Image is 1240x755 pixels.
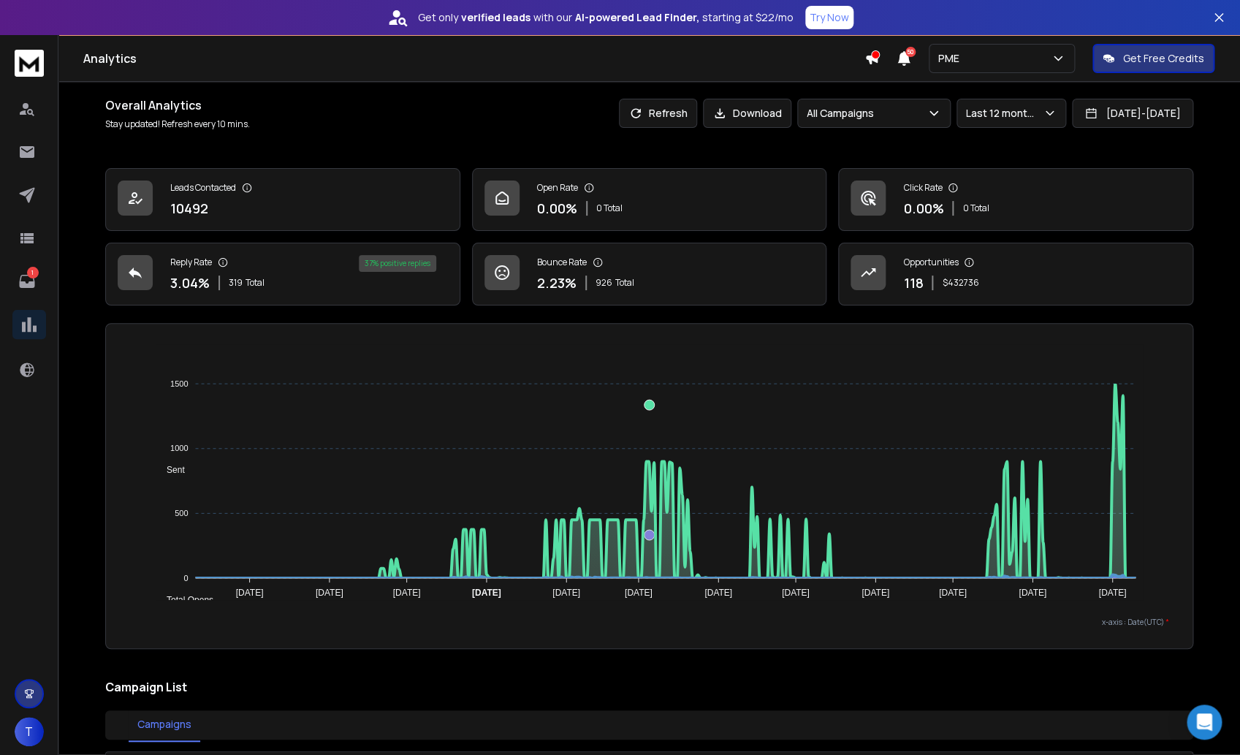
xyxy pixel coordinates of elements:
h1: Analytics [83,50,864,67]
p: 0.00 % [903,198,943,219]
p: 10492 [170,198,208,219]
p: Click Rate [903,182,942,194]
a: Reply Rate3.04%319Total37% positive replies [105,243,460,306]
p: Last 12 months [966,106,1043,121]
a: Opportunities118$432736 [838,243,1193,306]
tspan: 1000 [170,444,188,452]
a: Leads Contacted10492 [105,168,460,231]
h2: Campaign List [105,678,1193,696]
button: [DATE]-[DATE] [1072,99,1193,128]
p: Get Free Credits [1123,51,1204,66]
span: Sent [156,465,185,475]
p: PME [938,51,965,66]
p: Opportunities [903,257,958,268]
tspan: [DATE] [316,588,343,598]
button: Refresh [619,99,697,128]
span: 926 [596,277,612,289]
tspan: 500 [175,509,188,517]
span: Total [615,277,634,289]
p: Open Rate [537,182,578,194]
button: Campaigns [129,708,200,742]
p: Leads Contacted [170,182,236,194]
p: Try Now [810,10,849,25]
div: Open Intercom Messenger [1187,705,1222,740]
tspan: 0 [183,574,188,583]
p: 0 Total [962,202,989,214]
p: 1 [27,267,39,278]
a: Open Rate0.00%0 Total [472,168,827,231]
span: 319 [229,277,243,289]
tspan: [DATE] [235,588,263,598]
tspan: [DATE] [704,588,732,598]
button: Download [703,99,791,128]
a: 1 [12,267,42,296]
span: Total [246,277,265,289]
button: Try Now [805,6,853,29]
p: Get only with our starting at $22/mo [418,10,794,25]
p: 118 [903,273,923,293]
a: Click Rate0.00%0 Total [838,168,1193,231]
p: 2.23 % [537,273,577,293]
div: 37 % positive replies [359,255,436,272]
tspan: [DATE] [472,588,501,598]
p: Refresh [649,106,688,121]
p: Stay updated! Refresh every 10 mins. [105,118,250,130]
strong: verified leads [461,10,530,25]
span: 50 [905,47,916,57]
tspan: [DATE] [782,588,810,598]
p: Reply Rate [170,257,212,268]
p: 0.00 % [537,198,577,219]
strong: AI-powered Lead Finder, [575,10,699,25]
tspan: [DATE] [392,588,420,598]
tspan: [DATE] [861,588,889,598]
p: $ 432736 [942,277,978,289]
button: Get Free Credits [1092,44,1214,73]
p: x-axis : Date(UTC) [129,617,1169,628]
span: Total Opens [156,595,213,605]
tspan: [DATE] [625,588,653,598]
tspan: [DATE] [939,588,967,598]
tspan: [DATE] [1019,588,1046,598]
a: Bounce Rate2.23%926Total [472,243,827,306]
h1: Overall Analytics [105,96,250,114]
tspan: [DATE] [1099,588,1127,598]
button: T [15,717,44,746]
p: Bounce Rate [537,257,587,268]
tspan: [DATE] [552,588,580,598]
p: All Campaigns [807,106,880,121]
p: 0 Total [596,202,623,214]
tspan: 1500 [170,379,188,388]
p: 3.04 % [170,273,210,293]
p: Download [733,106,782,121]
img: logo [15,50,44,77]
